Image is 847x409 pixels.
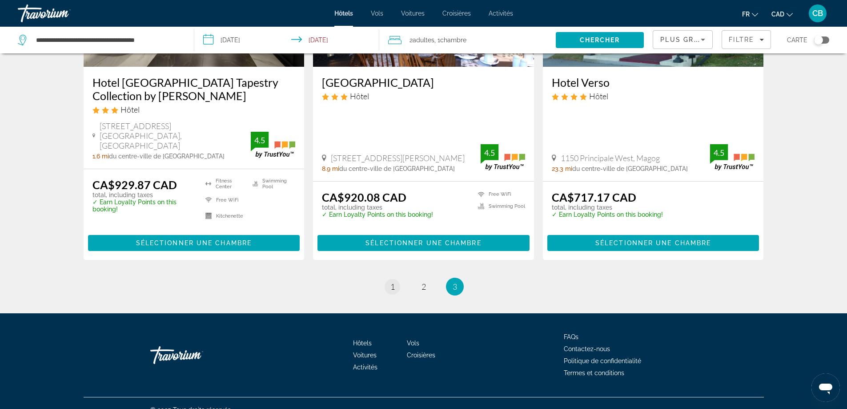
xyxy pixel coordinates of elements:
span: 2 [421,282,426,292]
a: Termes et conditions [564,369,624,377]
li: Free WiFi [474,190,525,198]
button: Change language [742,8,758,20]
button: Select check in and out date [194,27,380,53]
span: CAD [771,11,784,18]
button: Sélectionner une chambre [88,235,300,251]
button: Toggle map [807,36,829,44]
img: TrustYou guest rating badge [251,132,295,158]
a: Croisières [407,352,435,359]
div: 4.5 [710,147,728,158]
button: Travelers: 2 adults, 0 children [379,27,556,53]
div: 3 star Hotel [322,91,525,101]
div: 4.5 [481,147,498,158]
a: Voitures [401,10,425,17]
span: 8.9 mi [322,165,339,172]
iframe: Bouton de lancement de la fenêtre de messagerie [811,373,840,402]
a: FAQs [564,333,578,340]
span: Hôtel [589,91,608,101]
a: Hôtels [353,340,372,347]
button: User Menu [806,4,829,23]
span: CB [812,9,823,18]
button: Sélectionner une chambre [317,235,530,251]
p: ✓ Earn Loyalty Points on this booking! [552,211,663,218]
a: Hotel Verso [552,76,755,89]
a: Vols [371,10,383,17]
input: Search hotel destination [35,33,181,47]
div: 4.5 [251,135,269,146]
img: TrustYou guest rating badge [710,144,755,170]
li: Kitchenette [201,210,248,222]
span: Adultes [413,36,434,44]
span: [STREET_ADDRESS][PERSON_NAME] [331,153,465,163]
span: 1150 Principale West, Magog [561,153,660,163]
span: Sélectionner une chambre [365,239,481,247]
span: Hôtel [350,91,369,101]
p: ✓ Earn Loyalty Points on this booking! [322,211,433,218]
a: Voitures [353,352,377,359]
span: 23.3 mi [552,165,572,172]
span: du centre-ville de [GEOGRAPHIC_DATA] [109,153,225,160]
button: Sélectionner une chambre [547,235,759,251]
a: Sélectionner une chambre [317,237,530,247]
span: 1.6 mi [92,153,109,160]
span: Chambre [440,36,466,44]
span: Filtre [729,36,754,43]
p: ✓ Earn Loyalty Points on this booking! [92,198,194,213]
a: Activités [489,10,513,17]
nav: Pagination [84,278,764,296]
a: [GEOGRAPHIC_DATA] [322,76,525,89]
a: Go Home [150,342,239,369]
span: Plus grandes économies [660,36,767,43]
a: Sélectionner une chambre [88,237,300,247]
li: Swimming Pool [248,178,295,190]
span: 2 [409,34,434,46]
span: 1 [390,282,395,292]
span: Hôtel [120,105,140,114]
p: total, including taxes [322,204,433,211]
a: Sélectionner une chambre [547,237,759,247]
span: du centre-ville de [GEOGRAPHIC_DATA] [572,165,688,172]
span: Chercher [580,36,620,44]
a: Travorium [18,2,107,25]
li: Fitness Center [201,178,248,190]
li: Swimming Pool [474,202,525,210]
a: Activités [353,364,377,371]
span: Sélectionner une chambre [595,239,711,247]
span: [STREET_ADDRESS] [GEOGRAPHIC_DATA], [GEOGRAPHIC_DATA] [100,121,251,150]
span: fr [742,11,750,18]
div: 3 star Hotel [92,105,296,114]
p: total, including taxes [92,191,194,198]
button: Change currency [771,8,793,20]
span: Carte [787,34,807,46]
a: Politique de confidentialité [564,357,641,364]
div: 4 star Hotel [552,91,755,101]
h3: Hotel [GEOGRAPHIC_DATA] Tapestry Collection by [PERSON_NAME] [92,76,296,102]
li: Free WiFi [201,194,248,206]
span: Sélectionner une chambre [136,239,252,247]
p: total, including taxes [552,204,663,211]
ins: CA$920.08 CAD [322,190,406,204]
button: Search [556,32,644,48]
a: Hôtels [334,10,353,17]
a: Vols [407,340,419,347]
span: 3 [453,282,457,292]
ins: CA$929.87 CAD [92,178,177,191]
ins: CA$717.17 CAD [552,190,636,204]
a: Contactez-nous [564,345,610,352]
img: TrustYou guest rating badge [481,144,525,170]
a: Croisières [442,10,471,17]
mat-select: Sort by [660,34,705,45]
